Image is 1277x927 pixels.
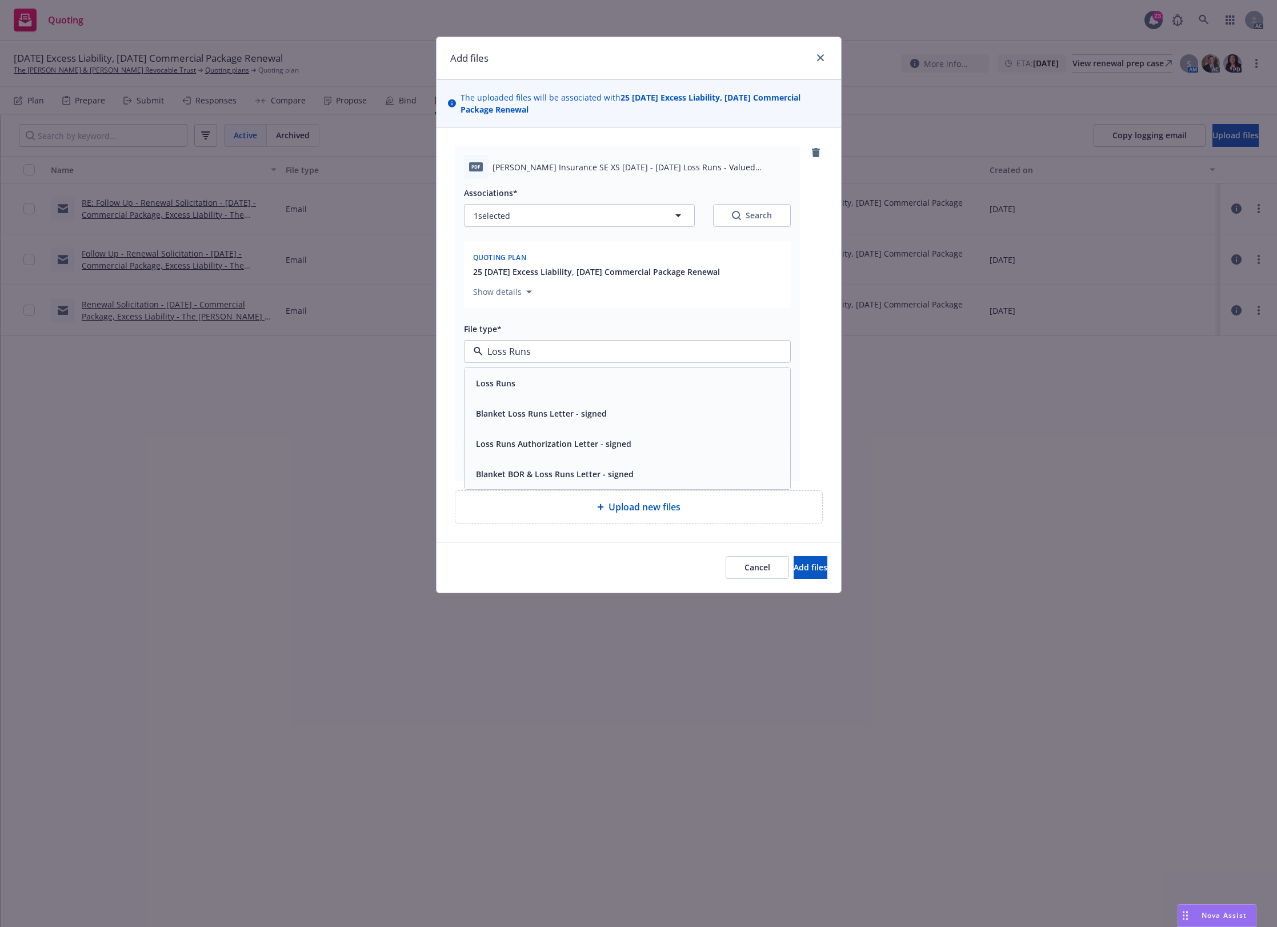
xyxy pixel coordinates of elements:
svg: Search [732,211,741,220]
span: Upload new files [609,500,680,514]
button: Blanket BOR & Loss Runs Letter - signed [476,468,634,480]
button: 25 [DATE] Excess Liability, [DATE] Commercial Package Renewal [473,266,720,278]
span: 1 selected [474,210,510,222]
span: Cancel [744,562,770,573]
div: Search [732,210,772,221]
div: Drag to move [1178,905,1192,926]
button: Cancel [726,556,789,579]
span: [PERSON_NAME] Insurance SE XS [DATE] - [DATE] Loss Runs - Valued [DATE].pdf [493,161,791,173]
button: Blanket Loss Runs Letter - signed [476,407,607,419]
div: Upload new files [455,490,823,524]
button: Add files [794,556,827,579]
button: 1selected [464,204,695,227]
a: close [814,51,827,65]
span: Nova Assist [1202,910,1247,920]
span: pdf [469,162,483,171]
button: SearchSearch [713,204,791,227]
strong: 25 [DATE] Excess Liability, [DATE] Commercial Package Renewal [461,92,800,115]
button: Loss Runs [476,377,515,389]
span: Add files [794,562,827,573]
button: Show details [469,285,537,299]
span: Quoting plan [473,253,527,262]
span: The uploaded files will be associated with [461,91,830,115]
h1: Add files [450,51,489,66]
input: Filter by keyword [483,345,767,358]
a: remove [809,146,823,159]
button: Nova Assist [1178,904,1256,927]
span: File type* [464,323,502,334]
span: Associations* [464,187,518,198]
button: Loss Runs Authorization Letter - signed [476,438,631,450]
